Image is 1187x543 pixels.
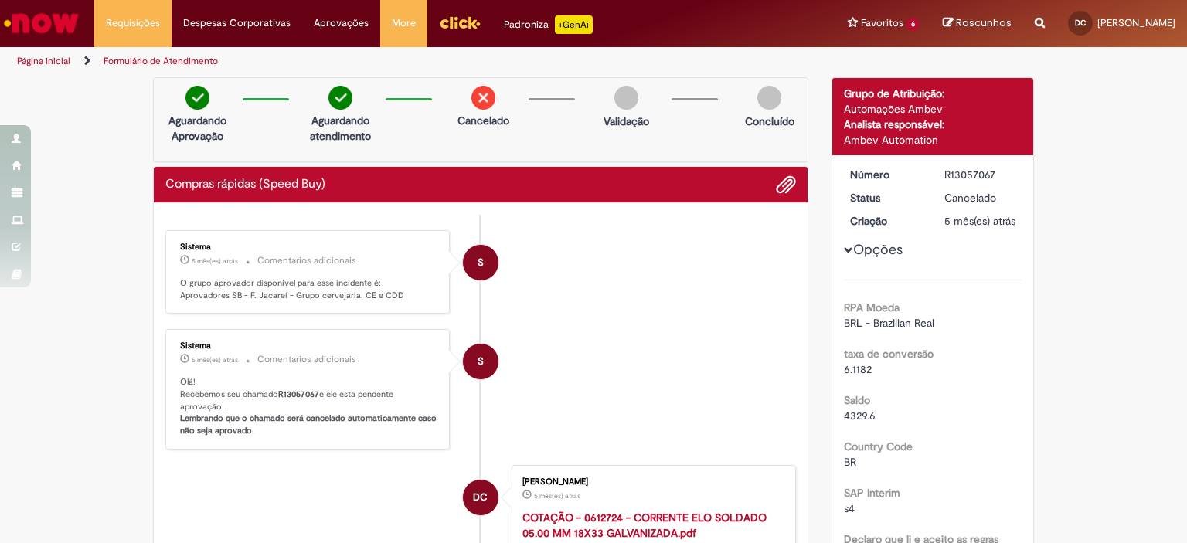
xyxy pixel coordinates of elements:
[844,300,900,314] b: RPA Moeda
[838,213,934,229] dt: Criação
[303,113,378,144] p: Aguardando atendimento
[1075,18,1086,28] span: DC
[844,86,1022,101] div: Grupo de Atribuição:
[944,213,1016,229] div: 14/05/2025 16:09:48
[844,117,1022,132] div: Analista responsável:
[944,190,1016,205] div: Cancelado
[844,486,900,500] b: SAP Interim
[185,86,209,110] img: check-circle-green.png
[844,132,1022,148] div: Ambev Automation
[757,86,781,110] img: img-circle-grey.png
[844,455,856,469] span: BR
[278,389,319,400] b: R13057067
[17,55,70,67] a: Página inicial
[192,355,238,365] time: 14/05/2025 16:10:00
[555,15,593,34] p: +GenAi
[776,175,796,195] button: Adicionar anexos
[165,178,325,192] h2: Compras rápidas (Speed Buy) Histórico de tíquete
[614,86,638,110] img: img-circle-grey.png
[745,114,794,129] p: Concluído
[12,47,780,76] ul: Trilhas de página
[504,15,593,34] div: Padroniza
[463,344,498,379] div: System
[522,511,767,540] a: COTAÇÃO - 0612724 - CORRENTE ELO SOLDADO 05.00 MM 18X33 GALVANIZADA.pdf
[944,214,1015,228] span: 5 mês(es) atrás
[2,8,81,39] img: ServiceNow
[392,15,416,31] span: More
[522,477,780,487] div: [PERSON_NAME]
[844,439,913,453] b: Country Code
[457,113,509,128] p: Cancelado
[160,113,235,144] p: Aguardando Aprovação
[906,18,920,31] span: 6
[192,256,238,266] span: 5 mês(es) atrás
[471,86,495,110] img: remove.png
[944,167,1016,182] div: R13057067
[956,15,1012,30] span: Rascunhos
[478,244,484,281] span: S
[844,393,870,407] b: Saldo
[844,362,872,376] span: 6.1182
[534,491,580,501] span: 5 mês(es) atrás
[257,353,356,366] small: Comentários adicionais
[604,114,649,129] p: Validação
[838,167,934,182] dt: Número
[861,15,903,31] span: Favoritos
[844,316,934,330] span: BRL - Brazilian Real
[180,341,437,351] div: Sistema
[844,501,855,515] span: s4
[844,409,876,423] span: 4329.6
[844,101,1022,117] div: Automações Ambev
[180,277,437,301] p: O grupo aprovador disponível para esse incidente é: Aprovadores SB - F. Jacareí - Grupo cervejari...
[838,190,934,205] dt: Status
[314,15,369,31] span: Aprovações
[473,479,488,516] span: DC
[106,15,160,31] span: Requisições
[192,355,238,365] span: 5 mês(es) atrás
[463,245,498,280] div: System
[328,86,352,110] img: check-circle-green.png
[439,11,481,34] img: click_logo_yellow_360x200.png
[192,256,238,266] time: 14/05/2025 16:10:00
[534,491,580,501] time: 14/05/2025 16:09:45
[257,254,356,267] small: Comentários adicionais
[180,243,437,252] div: Sistema
[104,55,218,67] a: Formulário de Atendimento
[180,376,437,437] p: Olá! Recebemos seu chamado e ele esta pendente aprovação.
[1097,16,1175,29] span: [PERSON_NAME]
[943,16,1012,31] a: Rascunhos
[944,214,1015,228] time: 14/05/2025 16:09:48
[183,15,291,31] span: Despesas Corporativas
[180,412,439,436] b: Lembrando que o chamado será cancelado automaticamente caso não seja aprovado.
[478,343,484,380] span: S
[844,347,934,361] b: taxa de conversão
[463,480,498,515] div: Danilo Campos Cordeiro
